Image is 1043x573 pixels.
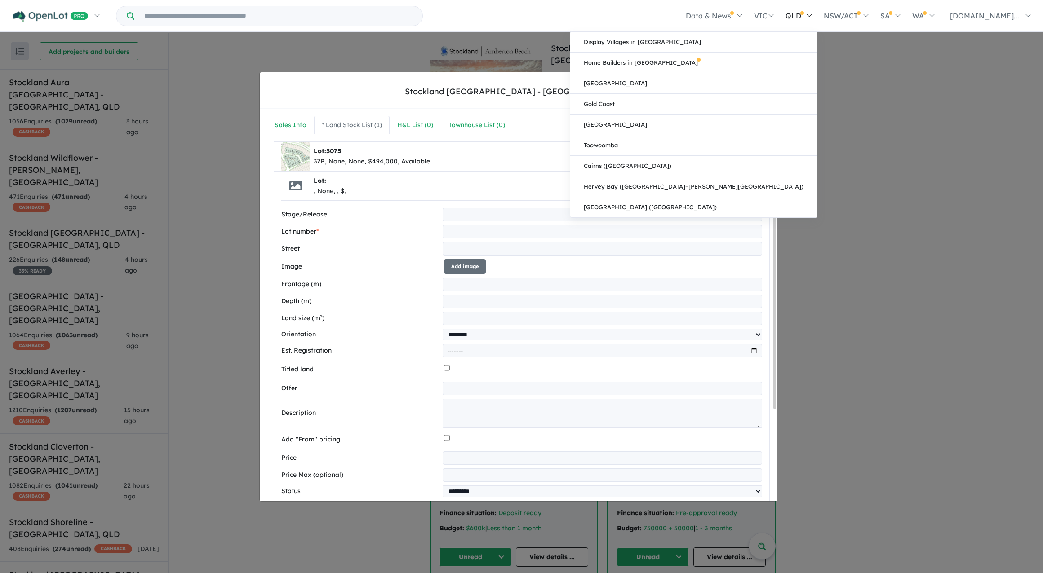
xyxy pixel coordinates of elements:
[570,53,817,73] a: Home Builders in [GEOGRAPHIC_DATA]
[281,345,439,356] label: Est. Registration
[281,434,440,445] label: Add "From" pricing
[281,470,439,480] label: Price Max (optional)
[281,313,439,324] label: Land size (m²)
[281,329,439,340] label: Orientation
[570,176,817,197] a: Hervey Bay ([GEOGRAPHIC_DATA]–[PERSON_NAME][GEOGRAPHIC_DATA])
[281,486,439,497] label: Status
[570,73,817,94] a: [GEOGRAPHIC_DATA]
[570,135,817,156] a: Toowoomba
[448,120,505,131] div: Townhouse List ( 0 )
[314,186,346,197] div: , None, , $,
[322,120,382,131] div: * Land Stock List ( 1 )
[326,147,341,155] span: 3075
[281,383,439,394] label: Offer
[570,156,817,176] a: Cairns ([GEOGRAPHIC_DATA])
[314,176,326,185] b: Lot:
[281,408,439,419] label: Description
[314,147,341,155] b: Lot:
[281,453,439,463] label: Price
[570,197,817,217] a: [GEOGRAPHIC_DATA] ([GEOGRAPHIC_DATA])
[477,501,567,520] button: Save listing
[281,364,440,375] label: Titled land
[281,279,439,290] label: Frontage (m)
[397,120,433,131] div: H&L List ( 0 )
[136,6,421,26] input: Try estate name, suburb, builder or developer
[314,156,430,167] div: 37B, None, None, $494,000, Available
[281,209,439,220] label: Stage/Release
[950,11,1019,20] span: [DOMAIN_NAME]...
[281,296,439,307] label: Depth (m)
[281,261,440,272] label: Image
[405,86,632,97] div: Stockland [GEOGRAPHIC_DATA] - [GEOGRAPHIC_DATA]
[281,142,310,171] img: Stockland%20Amberton%20Beach%20-%20Eglinton%20-%20Lot%203075___1755916889.PNG
[275,120,306,131] div: Sales Info
[13,11,88,22] img: Openlot PRO Logo White
[281,243,439,254] label: Street
[444,259,486,274] button: Add image
[281,226,439,237] label: Lot number
[570,94,817,115] a: Gold Coast
[570,32,817,53] a: Display Villages in [GEOGRAPHIC_DATA]
[570,115,817,135] a: [GEOGRAPHIC_DATA]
